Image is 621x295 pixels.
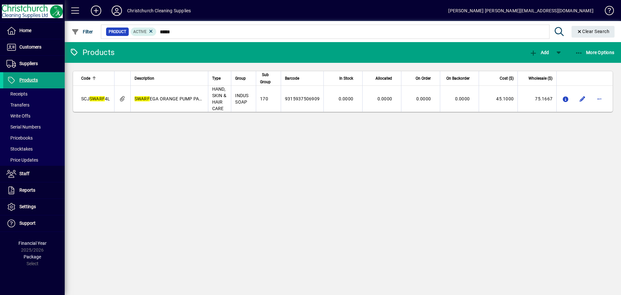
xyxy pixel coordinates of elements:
a: Receipts [3,88,65,99]
span: Active [133,29,147,34]
span: 0.0000 [455,96,470,101]
div: Barcode [285,75,320,82]
span: Filter [71,29,93,34]
span: Allocated [376,75,392,82]
span: HAND, SKIN & HAIR CARE [212,86,227,111]
em: SWARF [135,96,150,101]
span: Customers [19,44,41,50]
span: Write Offs [6,113,30,119]
span: Package [24,254,41,259]
span: Code [81,75,90,82]
span: Suppliers [19,61,38,66]
span: Pricebooks [6,135,33,141]
a: Pricebooks [3,132,65,143]
div: On Backorder [444,75,475,82]
div: Description [135,75,204,82]
button: More options [594,94,605,104]
button: Profile [106,5,127,17]
a: Suppliers [3,56,65,72]
span: Serial Numbers [6,124,41,130]
span: Reports [19,187,35,193]
span: More Options [575,50,615,55]
span: SCJ 4L [81,96,110,101]
span: Wholesale ($) [528,75,552,82]
span: 0.0000 [416,96,431,101]
a: Staff [3,166,65,182]
button: Edit [577,94,588,104]
td: 75.1667 [517,86,556,112]
span: 0.0000 [339,96,354,101]
span: Description [135,75,154,82]
span: On Order [416,75,431,82]
span: In Stock [339,75,353,82]
span: Staff [19,171,29,176]
span: Barcode [285,75,299,82]
button: Add [86,5,106,17]
span: Transfers [6,102,29,108]
button: More Options [573,47,616,58]
div: Allocated [366,75,398,82]
button: Clear [572,26,615,38]
span: INDUS SOAP [235,93,248,105]
span: Settings [19,204,36,209]
span: Price Updates [6,157,38,163]
button: Add [528,47,550,58]
span: Financial Year [18,241,47,246]
div: Group [235,75,252,82]
a: Reports [3,182,65,199]
div: In Stock [328,75,359,82]
a: Customers [3,39,65,55]
button: Filter [70,26,95,38]
div: Christchurch Cleaning Supplies [127,6,191,16]
a: Transfers [3,99,65,110]
span: Type [212,75,221,82]
span: Product [109,28,126,35]
span: 9315937506909 [285,96,320,101]
div: [PERSON_NAME] [PERSON_NAME][EMAIL_ADDRESS][DOMAIN_NAME] [448,6,594,16]
span: Receipts [6,91,27,96]
span: Cost ($) [500,75,514,82]
span: Add [529,50,549,55]
span: Clear Search [577,29,610,34]
a: Home [3,23,65,39]
a: Support [3,215,65,232]
div: Code [81,75,110,82]
div: Type [212,75,227,82]
a: Write Offs [3,110,65,121]
span: 0.0000 [377,96,392,101]
a: Price Updates [3,154,65,165]
div: Sub Group [260,71,277,85]
a: Knowledge Base [600,1,613,22]
span: EGA ORANGE PUMP PACK 4L [135,96,212,101]
a: Stocktakes [3,143,65,154]
a: Settings [3,199,65,215]
span: On Backorder [446,75,470,82]
mat-chip: Activation Status: Active [131,28,157,36]
td: 45.1000 [479,86,517,112]
span: 170 [260,96,268,101]
span: Home [19,28,31,33]
span: Stocktakes [6,146,33,152]
span: Products [19,77,38,83]
em: SWARF [90,96,105,101]
span: Sub Group [260,71,271,85]
div: On Order [405,75,437,82]
a: Serial Numbers [3,121,65,132]
div: Products [70,47,114,58]
span: Group [235,75,246,82]
span: Support [19,221,36,226]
